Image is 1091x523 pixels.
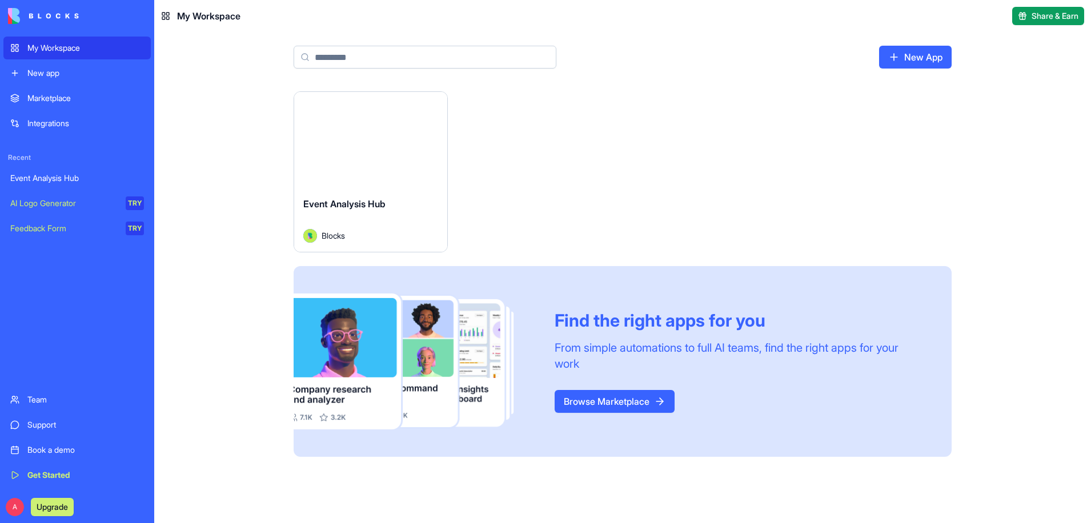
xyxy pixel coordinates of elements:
[303,198,386,210] span: Event Analysis Hub
[27,444,144,456] div: Book a demo
[294,91,448,252] a: Event Analysis HubAvatarBlocks
[8,8,79,24] img: logo
[27,67,144,79] div: New app
[3,112,151,135] a: Integrations
[294,293,536,430] img: Frame_181_egmpey.png
[6,498,24,516] span: A
[10,172,144,184] div: Event Analysis Hub
[1032,10,1078,22] span: Share & Earn
[27,118,144,129] div: Integrations
[126,196,144,210] div: TRY
[3,388,151,411] a: Team
[3,37,151,59] a: My Workspace
[177,9,240,23] span: My Workspace
[31,501,74,512] a: Upgrade
[3,167,151,190] a: Event Analysis Hub
[31,498,74,516] button: Upgrade
[555,390,675,413] a: Browse Marketplace
[303,229,317,243] img: Avatar
[555,340,924,372] div: From simple automations to full AI teams, find the right apps for your work
[27,419,144,431] div: Support
[3,217,151,240] a: Feedback FormTRY
[879,46,952,69] a: New App
[3,464,151,486] a: Get Started
[126,222,144,235] div: TRY
[10,198,118,209] div: AI Logo Generator
[10,223,118,234] div: Feedback Form
[322,230,345,242] span: Blocks
[3,413,151,436] a: Support
[27,469,144,481] div: Get Started
[27,92,144,104] div: Marketplace
[3,62,151,85] a: New app
[27,42,144,54] div: My Workspace
[3,192,151,215] a: AI Logo GeneratorTRY
[1012,7,1084,25] button: Share & Earn
[3,438,151,461] a: Book a demo
[555,310,924,331] div: Find the right apps for you
[3,153,151,162] span: Recent
[3,87,151,110] a: Marketplace
[27,394,144,405] div: Team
